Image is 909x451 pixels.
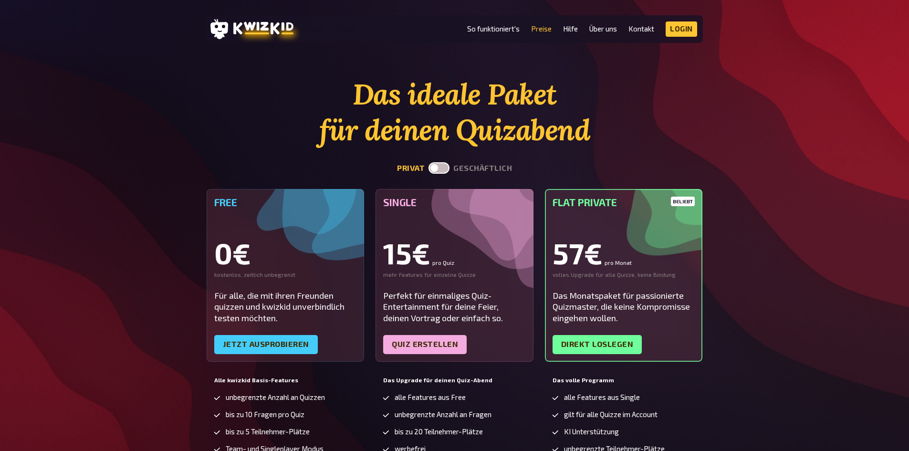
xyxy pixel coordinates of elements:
[383,335,467,354] a: Quiz erstellen
[563,25,578,33] a: Hilfe
[226,393,325,401] span: unbegrenzte Anzahl an Quizzen
[383,377,526,384] h5: Das Upgrade für deinen Quiz-Abend
[553,271,695,279] div: volles Upgrade für alle Quizze, keine Bindung
[605,260,632,265] small: pro Monat
[531,25,552,33] a: Preise
[395,393,466,401] span: alle Features aus Free
[226,410,304,419] span: bis zu 10 Fragen pro Quiz
[564,410,658,419] span: gilt für alle Quizze im Account
[589,25,617,33] a: Über uns
[666,21,697,37] a: Login
[214,335,318,354] a: Jetzt ausprobieren
[553,197,695,208] h5: Flat Private
[453,164,512,173] button: geschäftlich
[214,377,357,384] h5: Alle kwizkid Basis-Features
[467,25,520,33] a: So funktioniert's
[564,428,619,436] span: KI Unterstützung
[383,271,526,279] div: mehr Features für einzelne Quizze
[214,271,357,279] div: kostenlos, zeitlich unbegrenzt
[564,393,640,401] span: alle Features aus Single
[383,197,526,208] h5: Single
[226,428,310,436] span: bis zu 5 Teilnehmer-Plätze
[553,335,642,354] a: Direkt loslegen
[214,197,357,208] h5: Free
[628,25,654,33] a: Kontakt
[395,428,483,436] span: bis zu 20 Teilnehmer-Plätze
[207,76,703,148] h1: Das ideale Paket für deinen Quizabend
[214,239,357,267] div: 0€
[553,239,695,267] div: 57€
[395,410,491,419] span: unbegrenzte Anzahl an Fragen
[214,290,357,324] div: Für alle, die mit ihren Freunden quizzen und kwizkid unverbindlich testen möchten.
[553,377,695,384] h5: Das volle Programm
[383,239,526,267] div: 15€
[553,290,695,324] div: Das Monatspaket für passionierte Quizmaster, die keine Kompromisse eingehen wollen.
[383,290,526,324] div: Perfekt für einmaliges Quiz-Entertainment für deine Feier, deinen Vortrag oder einfach so.
[432,260,454,265] small: pro Quiz
[397,164,425,173] button: privat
